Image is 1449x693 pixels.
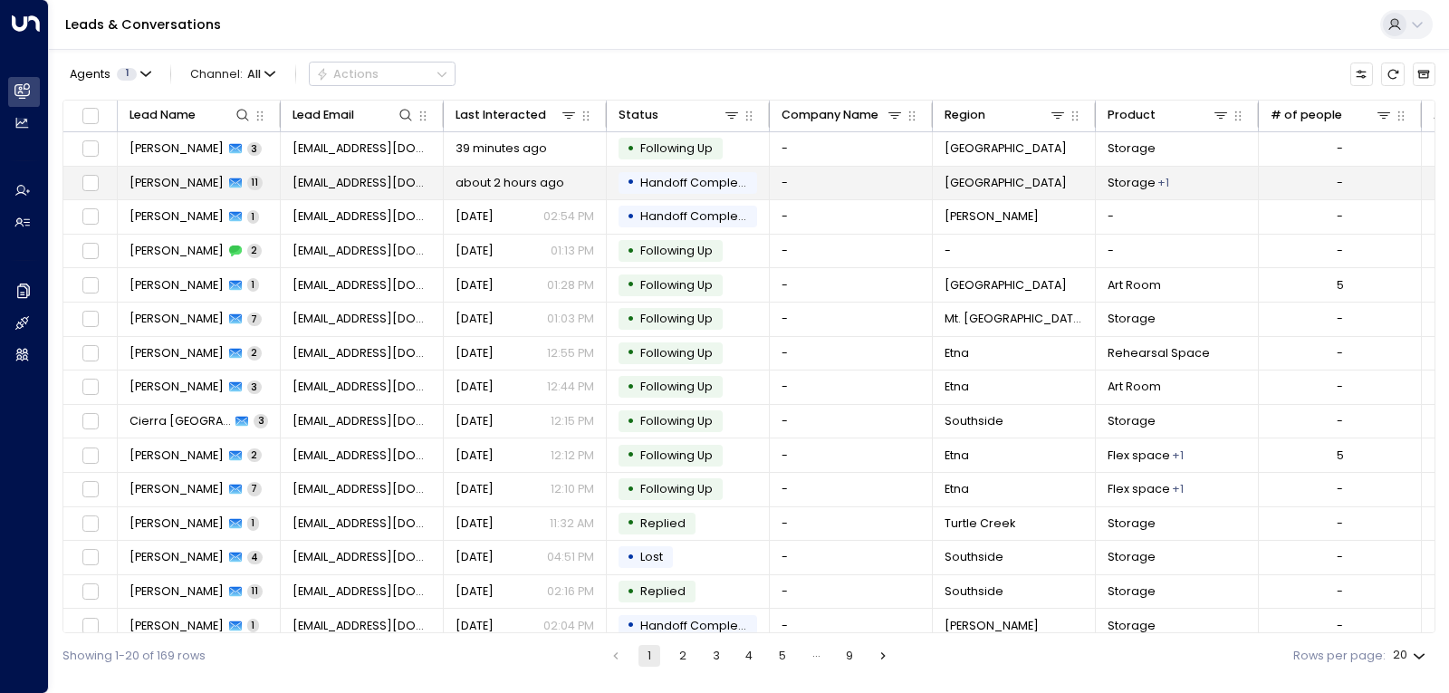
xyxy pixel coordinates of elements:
[130,105,196,125] div: Lead Name
[293,105,416,125] div: Lead Email
[247,68,261,81] span: All
[627,408,635,436] div: •
[627,339,635,367] div: •
[770,268,933,302] td: -
[770,235,933,268] td: -
[945,105,1068,125] div: Region
[640,549,663,564] span: Lost
[80,105,101,126] span: Toggle select all
[1108,481,1170,497] span: Flex space
[1108,379,1161,395] span: Art Room
[62,648,206,665] div: Showing 1-20 of 169 rows
[1337,448,1344,464] div: 5
[456,277,494,294] span: Oct 08, 2025
[247,516,259,530] span: 1
[933,235,1096,268] td: -
[456,448,494,464] span: Yesterday
[547,311,594,327] p: 01:03 PM
[770,541,933,574] td: -
[456,549,494,565] span: Oct 08, 2025
[640,515,686,531] span: Replied
[130,311,224,327] span: Dustin White
[772,645,793,667] button: Go to page 5
[672,645,694,667] button: Go to page 2
[627,441,635,469] div: •
[1108,515,1156,532] span: Storage
[1337,345,1343,361] div: -
[130,243,224,259] span: Kathy Kruger
[1337,243,1343,259] div: -
[770,609,933,642] td: -
[80,514,101,534] span: Toggle select row
[619,105,742,125] div: Status
[62,63,157,85] button: Agents1
[130,208,224,225] span: Heather Baxendell
[547,583,594,600] p: 02:16 PM
[1271,105,1394,125] div: # of people
[1108,277,1161,294] span: Art Room
[551,243,594,259] p: 01:13 PM
[627,578,635,606] div: •
[547,549,594,565] p: 04:51 PM
[770,507,933,541] td: -
[456,481,494,497] span: Yesterday
[619,105,658,125] div: Status
[627,237,635,265] div: •
[1337,481,1343,497] div: -
[627,544,635,572] div: •
[551,413,594,429] p: 12:15 PM
[247,244,262,257] span: 2
[627,611,635,640] div: •
[293,140,432,157] span: madavis528@comcast.net
[945,175,1067,191] span: Murrysville
[456,413,494,429] span: Yesterday
[640,140,713,156] span: Following Up
[640,311,713,326] span: Following Up
[1413,63,1435,85] button: Archived Leads
[80,343,101,364] span: Toggle select row
[640,208,758,224] span: Handoff Completed
[456,379,494,395] span: Yesterday
[627,476,635,504] div: •
[547,345,594,361] p: 12:55 PM
[1108,140,1156,157] span: Storage
[640,277,713,293] span: Following Up
[945,311,1084,327] span: Mt. Pleasant
[782,105,905,125] div: Company Name
[247,313,262,326] span: 7
[782,105,878,125] div: Company Name
[456,105,579,125] div: Last Interacted
[1108,448,1170,464] span: Flex space
[456,583,494,600] span: Sep 22, 2025
[1108,311,1156,327] span: Storage
[1108,105,1156,125] div: Product
[130,175,224,191] span: Rick Lichtenfels
[456,618,494,634] span: Oct 08, 2025
[293,448,432,464] span: hazlett846@gmail.com
[551,481,594,497] p: 12:10 PM
[945,448,969,464] span: Etna
[130,413,231,429] span: Cierra Brazil
[80,173,101,194] span: Toggle select row
[1108,105,1231,125] div: Product
[247,278,259,292] span: 1
[80,547,101,568] span: Toggle select row
[80,479,101,500] span: Toggle select row
[130,105,253,125] div: Lead Name
[945,140,1067,157] span: New Kensington
[1108,618,1156,634] span: Storage
[1096,235,1259,268] td: -
[627,509,635,537] div: •
[80,615,101,636] span: Toggle select row
[293,515,432,532] span: tcarpenter154@gmail.com
[770,167,933,200] td: -
[184,63,282,85] span: Channel:
[640,583,686,599] span: Replied
[640,448,713,463] span: Following Up
[1337,618,1343,634] div: -
[627,203,635,231] div: •
[770,405,933,438] td: -
[80,445,101,466] span: Toggle select row
[247,448,262,462] span: 2
[456,140,547,157] span: 39 minutes ago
